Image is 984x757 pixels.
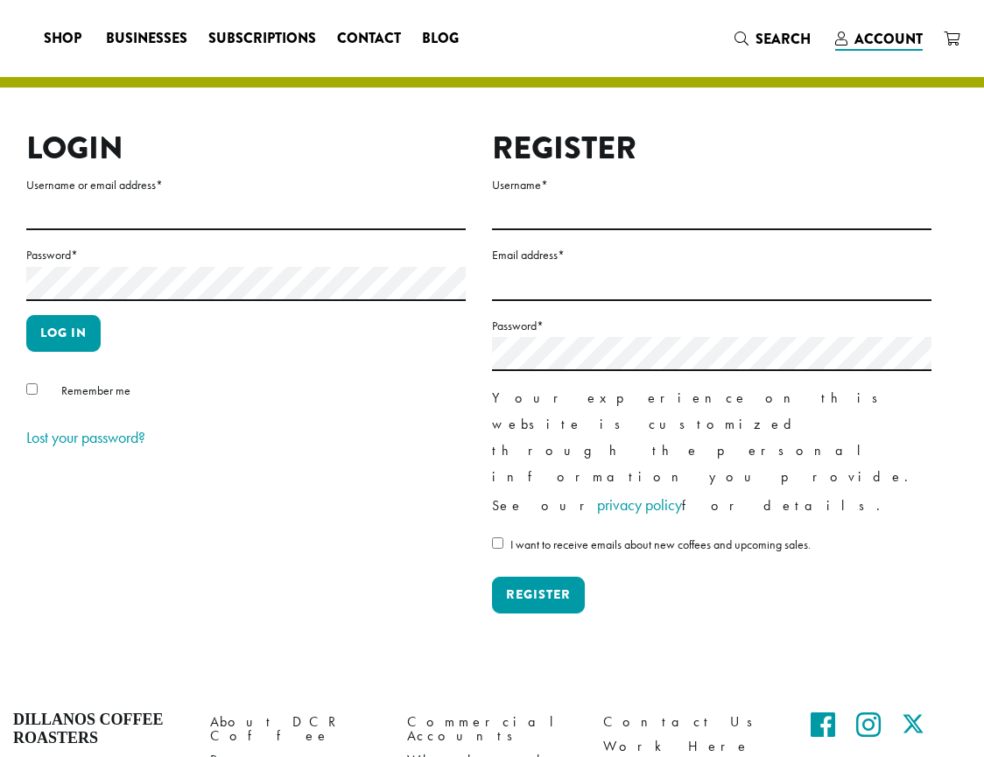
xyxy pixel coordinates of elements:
[26,315,101,352] button: Log in
[510,536,811,552] span: I want to receive emails about new coffees and upcoming sales.
[603,711,774,734] a: Contact Us
[208,28,316,50] span: Subscriptions
[756,29,811,49] span: Search
[492,315,931,337] label: Password
[26,130,466,167] h2: Login
[61,382,130,398] span: Remember me
[422,28,459,50] span: Blog
[724,25,825,53] a: Search
[492,130,931,167] h2: Register
[492,174,931,196] label: Username
[26,244,466,266] label: Password
[407,711,578,748] a: Commercial Accounts
[106,28,187,50] span: Businesses
[26,174,466,196] label: Username or email address
[492,385,931,520] p: Your experience on this website is customized through the personal information you provide. See o...
[26,427,145,447] a: Lost your password?
[854,29,923,49] span: Account
[13,711,184,748] h4: Dillanos Coffee Roasters
[44,28,81,50] span: Shop
[337,28,401,50] span: Contact
[492,244,931,266] label: Email address
[33,25,95,53] a: Shop
[492,537,503,549] input: I want to receive emails about new coffees and upcoming sales.
[597,494,682,515] a: privacy policy
[492,577,585,613] button: Register
[210,711,381,748] a: About DCR Coffee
